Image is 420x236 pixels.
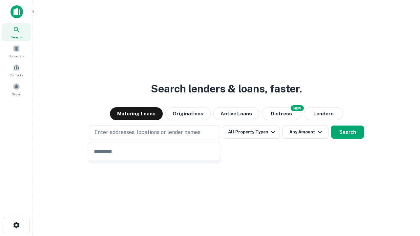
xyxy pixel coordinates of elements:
button: Search [331,126,364,139]
a: Borrowers [2,42,31,60]
span: Borrowers [9,53,24,59]
p: Enter addresses, locations or lender names [94,128,200,136]
button: Maturing Loans [110,107,163,120]
img: capitalize-icon.png [10,5,23,18]
span: Contacts [10,72,23,78]
button: Active Loans [213,107,259,120]
a: Saved [2,80,31,98]
iframe: Chat Widget [387,184,420,215]
button: Any Amount [283,126,328,139]
a: Contacts [2,61,31,79]
button: Enter addresses, locations or lender names [89,126,220,139]
div: NEW [291,105,304,111]
button: Lenders [304,107,343,120]
button: All Property Types [223,126,280,139]
button: Search distressed loans with lien and other non-mortgage details. [262,107,301,120]
h3: Search lenders & loans, faster. [151,81,302,97]
span: Search [10,34,22,40]
span: Saved [12,91,21,97]
a: Search [2,23,31,41]
button: Originations [165,107,211,120]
